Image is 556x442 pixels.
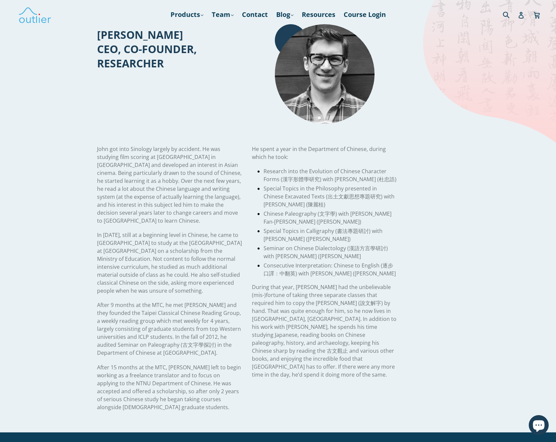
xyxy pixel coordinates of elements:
span: Special Topics in the Philosophy presented in Chinese Excavated Texts (出土文獻思想專題研究) with [PERSON_N... [264,185,394,208]
input: Search [501,8,519,21]
span: Seminar on Chinese Dialectology (漢語方言學研討) with [PERSON_NAME] ([PERSON_NAME] [264,245,388,260]
span: Chinese Paleography (文字學) with [PERSON_NAME] Fan-[PERSON_NAME] ([PERSON_NAME]) [264,210,391,225]
a: Resources [298,9,339,21]
a: Products [167,9,207,21]
a: Course Login [340,9,389,21]
a: Contact [239,9,271,21]
span: J [97,145,98,153]
span: After 9 months at the MTC, he met [PERSON_NAME] and they founded the Taipei Classical Chinese Rea... [97,302,241,357]
span: Consecutive Interpretation: Chinese to English (逐步口譯：中翻英) with [PERSON_NAME] ([PERSON_NAME] [264,262,396,277]
span: He spent a year in the Department of Chinese, during which he took: [252,145,386,161]
a: Blog [273,9,297,21]
a: Team [208,9,237,21]
span: In [DATE], still at a beginning level in Chinese, he came to [GEOGRAPHIC_DATA] to study at the [G... [97,231,242,294]
span: After 15 months at the MTC, [PERSON_NAME] left to begin working as a freelance translator and to ... [97,364,241,411]
inbox-online-store-chat: Shopify online store chat [527,415,551,437]
h1: [PERSON_NAME] CEO, CO-FOUNDER, RESEARCHER [97,28,242,70]
span: ohn got into Sinology largely by accident. He was studying film scoring at [GEOGRAPHIC_DATA] in [... [97,145,242,224]
span: During that year, [PERSON_NAME] had the unbelievable (mis-)fortune of taking three separate class... [252,284,396,379]
span: Special Topics in Calligraphy (書法專題研討) with [PERSON_NAME] ([PERSON_NAME]) [264,227,383,243]
img: Outlier Linguistics [18,5,52,24]
span: Research into the Evolution of Chinese Character Forms (漢字形體學研究) with [PERSON_NAME] (杜忠誥) [264,168,396,183]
